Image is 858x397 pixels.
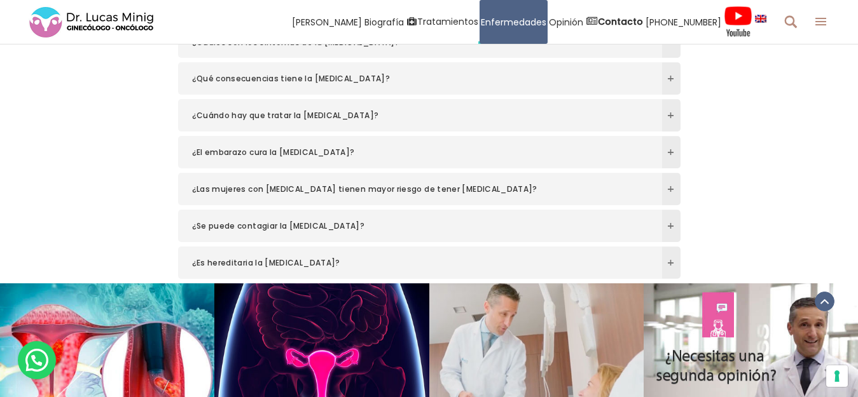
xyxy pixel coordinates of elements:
[724,6,752,37] img: Videos Youtube Ginecología
[18,341,56,379] div: WhatsApp contact
[192,146,642,159] span: ¿El embarazo cura la [MEDICAL_DATA]?
[417,15,478,29] span: Tratamientos
[192,109,642,122] span: ¿Cuándo hay que tratar la [MEDICAL_DATA]?
[192,72,642,85] span: ¿Qué consecuencias tiene la [MEDICAL_DATA]?
[598,15,643,28] strong: Contacto
[364,15,404,29] span: Biografía
[755,15,766,22] img: language english
[826,365,848,387] button: Sus preferencias de consentimiento para tecnologías de seguimiento
[192,257,642,269] span: ¿Es hereditaria la [MEDICAL_DATA]?
[481,15,546,29] span: Enfermedades
[192,220,642,232] span: ¿Se puede contagiar la [MEDICAL_DATA]?
[646,15,721,29] span: [PHONE_NUMBER]
[549,15,583,29] span: Opinión
[192,183,642,196] span: ¿Las mujeres con [MEDICAL_DATA] tienen mayor riesgo de tener [MEDICAL_DATA]?
[292,15,362,29] span: [PERSON_NAME]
